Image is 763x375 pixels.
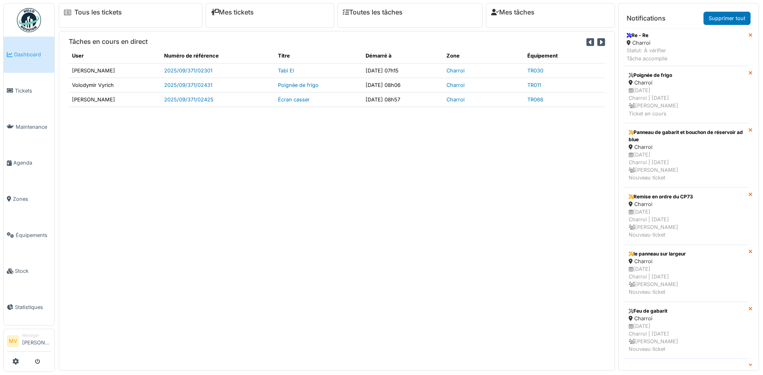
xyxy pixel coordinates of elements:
[629,72,743,79] div: Poignée de frigo
[4,145,54,181] a: Agenda
[623,302,749,359] a: Feu de gabarit Charroi [DATE]Charroi | [DATE] [PERSON_NAME]Nouveau ticket
[343,8,403,16] a: Toutes les tâches
[4,73,54,109] a: Tickets
[627,14,666,22] h6: Notifications
[629,265,743,296] div: [DATE] Charroi | [DATE] [PERSON_NAME] Nouveau ticket
[13,159,51,167] span: Agenda
[16,231,51,239] span: Équipements
[623,66,749,123] a: Poignée de frigo Charroi [DATE]Charroi | [DATE] [PERSON_NAME]Ticket en cours
[629,208,743,239] div: [DATE] Charroi | [DATE] [PERSON_NAME] Nouveau ticket
[623,28,749,66] a: Re - Re Charroi Statut: À vérifierTâche accomplie
[4,181,54,217] a: Zones
[362,49,443,63] th: Démarré à
[4,253,54,289] a: Stock
[15,303,51,311] span: Statistiques
[164,68,212,74] a: 2025/09/371/02301
[629,307,743,315] div: Feu de gabarit
[4,289,54,326] a: Statistiques
[527,97,543,103] a: TR066
[623,187,749,245] a: Remise en ordre du CP73 Charroi [DATE]Charroi | [DATE] [PERSON_NAME]Nouveau ticket
[278,97,310,103] a: Écran casser
[362,92,443,107] td: [DATE] 08h57
[623,245,749,302] a: le panneau sur largeur Charroi [DATE]Charroi | [DATE] [PERSON_NAME]Nouveau ticket
[4,37,54,73] a: Dashboard
[703,12,751,25] a: Supprimer tout
[629,322,743,353] div: [DATE] Charroi | [DATE] [PERSON_NAME] Nouveau ticket
[629,258,743,265] div: Charroi
[491,8,535,16] a: Mes tâches
[69,38,148,45] h6: Tâches en cours en direct
[627,32,667,39] div: Re - Re
[629,364,743,371] div: AUTOSECURITE
[278,82,319,88] a: Poignée de frigo
[69,92,161,107] td: [PERSON_NAME]
[7,335,19,347] li: MV
[446,97,465,103] a: Charroi
[524,49,605,63] th: Équipement
[629,129,743,143] div: Panneau de gabarit et bouchon de réservoir ad blue
[629,250,743,258] div: le panneau sur largeur
[629,87,743,117] div: [DATE] Charroi | [DATE] [PERSON_NAME] Ticket en cours
[4,109,54,145] a: Maintenance
[7,332,51,352] a: MV Manager[PERSON_NAME]
[69,63,161,78] td: [PERSON_NAME]
[74,8,122,16] a: Tous les tickets
[22,332,51,350] li: [PERSON_NAME]
[627,39,667,47] div: Charroi
[443,49,524,63] th: Zone
[629,200,743,208] div: Charroi
[629,79,743,87] div: Charroi
[4,217,54,253] a: Équipements
[16,123,51,131] span: Maintenance
[275,49,362,63] th: Titre
[13,195,51,203] span: Zones
[627,47,667,62] div: Statut: À vérifier Tâche accomplie
[14,51,51,58] span: Dashboard
[17,8,41,32] img: Badge_color-CXgf-gQk.svg
[527,82,541,88] a: TR011
[69,78,161,92] td: Volodymir Vyrich
[446,68,465,74] a: Charroi
[629,151,743,182] div: [DATE] Charroi | [DATE] [PERSON_NAME] Nouveau ticket
[161,49,275,63] th: Numéro de référence
[164,82,212,88] a: 2025/09/371/02431
[22,332,51,338] div: Manager
[164,97,214,103] a: 2025/09/371/02425
[15,87,51,95] span: Tickets
[629,193,743,200] div: Remise en ordre du CP73
[527,68,543,74] a: TR030
[15,267,51,275] span: Stock
[629,143,743,151] div: Charroi
[623,123,749,187] a: Panneau de gabarit et bouchon de réservoir ad blue Charroi [DATE]Charroi | [DATE] [PERSON_NAME]No...
[362,63,443,78] td: [DATE] 07h15
[211,8,254,16] a: Mes tickets
[446,82,465,88] a: Charroi
[629,315,743,322] div: Charroi
[362,78,443,92] td: [DATE] 08h06
[72,53,84,59] span: translation missing: fr.shared.user
[278,68,294,74] a: Tabi El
